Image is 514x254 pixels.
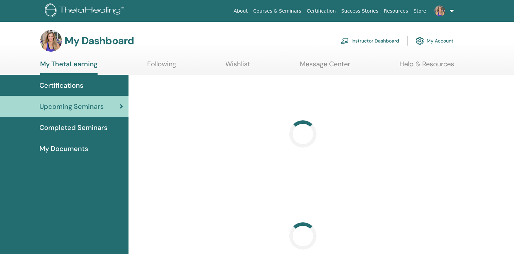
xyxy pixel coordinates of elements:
a: Following [147,60,176,73]
h3: My Dashboard [65,35,134,47]
a: Courses & Seminars [251,5,304,17]
a: Wishlist [225,60,250,73]
a: Help & Resources [399,60,454,73]
img: default.jpg [40,30,62,52]
a: Certification [304,5,338,17]
img: chalkboard-teacher.svg [341,38,349,44]
a: About [231,5,250,17]
span: Completed Seminars [39,122,107,133]
a: Store [411,5,429,17]
a: Success Stories [339,5,381,17]
a: Instructor Dashboard [341,33,399,48]
a: My ThetaLearning [40,60,98,75]
a: Message Center [300,60,350,73]
a: Resources [381,5,411,17]
span: My Documents [39,143,88,154]
span: Upcoming Seminars [39,101,104,112]
img: cog.svg [416,35,424,47]
span: Certifications [39,80,83,90]
img: logo.png [45,3,126,19]
a: My Account [416,33,453,48]
img: default.jpg [434,5,445,16]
